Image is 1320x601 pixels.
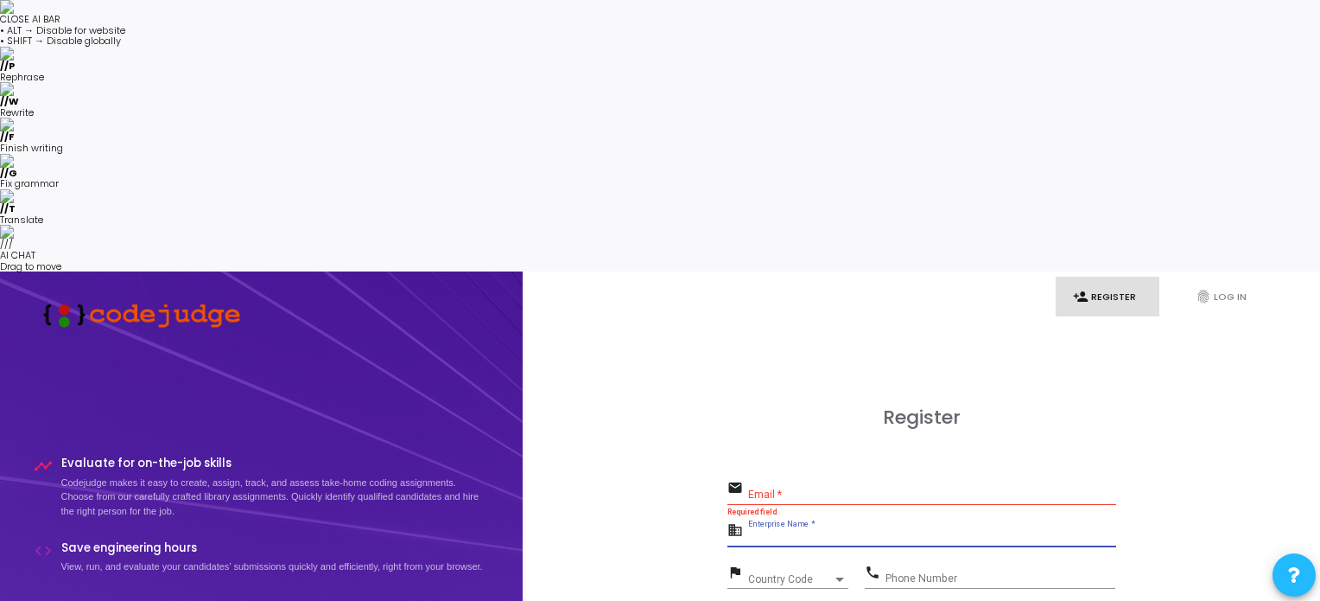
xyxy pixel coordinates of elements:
p: Codejudge makes it easy to create, assign, track, and assess take-home coding assignments. Choose... [61,476,490,519]
mat-icon: business [727,521,748,542]
input: Enterprise Name [748,531,1116,543]
i: fingerprint [1196,289,1211,304]
strong: Required field [727,508,777,516]
span: Country Code [748,574,833,585]
i: timeline [34,457,53,476]
input: Email [748,489,1116,501]
a: fingerprintLog In [1178,277,1282,317]
i: code [34,541,53,560]
i: person_add [1073,289,1088,304]
mat-icon: flag [727,564,748,585]
a: person_addRegister [1056,277,1159,317]
mat-icon: email [727,479,748,500]
input: Phone Number [885,573,1115,585]
h3: Register [727,406,1116,429]
mat-icon: phone [865,564,885,585]
h4: Save engineering hours [61,541,483,555]
h4: Evaluate for on-the-job skills [61,457,490,470]
p: View, run, and evaluate your candidates’ submissions quickly and efficiently, right from your bro... [61,559,483,574]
